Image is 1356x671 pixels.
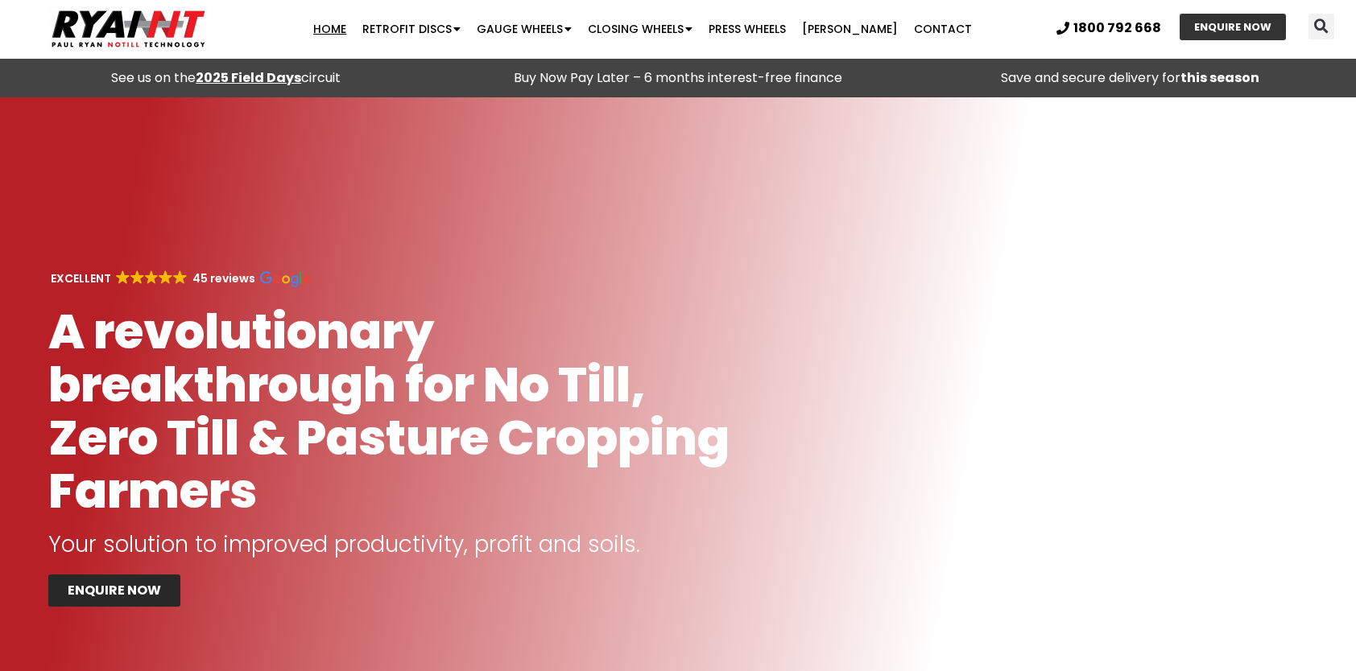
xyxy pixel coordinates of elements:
span: ENQUIRE NOW [1194,22,1271,32]
a: Contact [906,13,980,45]
img: Google [130,270,144,284]
a: Home [305,13,354,45]
span: ENQUIRE NOW [68,584,161,597]
span: Your solution to improved productivity, profit and soils. [48,529,640,560]
h1: A revolutionary breakthrough for No Till, Zero Till & Pasture Cropping Farmers [48,305,741,517]
a: Gauge Wheels [469,13,580,45]
strong: 45 reviews [192,270,255,286]
img: Google [116,270,130,284]
img: Google [145,270,159,284]
a: EXCELLENT GoogleGoogleGoogleGoogleGoogle 45 reviews Google [48,270,310,286]
img: Google [159,270,172,284]
nav: Menu [263,13,1023,45]
p: Save and secure delivery for [912,67,1348,89]
a: Retrofit Discs [354,13,469,45]
a: ENQUIRE NOW [1180,14,1286,40]
img: Ryan NT logo [48,4,209,54]
strong: EXCELLENT [51,270,111,286]
p: Buy Now Pay Later – 6 months interest-free finance [460,67,895,89]
div: Search [1308,14,1334,39]
strong: this season [1180,68,1259,87]
a: [PERSON_NAME] [794,13,906,45]
a: 2025 Field Days [196,68,301,87]
img: Google [260,271,310,287]
a: ENQUIRE NOW [48,574,180,607]
span: 1800 792 668 [1073,22,1161,35]
a: 1800 792 668 [1056,22,1161,35]
a: Press Wheels [701,13,794,45]
div: See us on the circuit [8,67,444,89]
img: Google [173,270,187,284]
a: Closing Wheels [580,13,701,45]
